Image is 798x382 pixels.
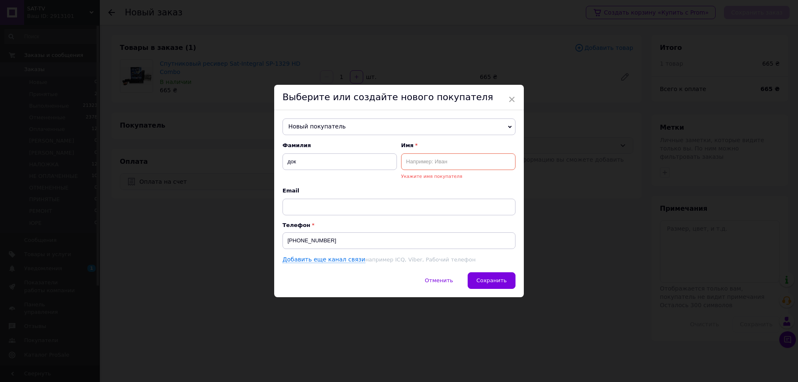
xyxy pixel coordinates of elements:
span: Фамилия [283,142,397,149]
div: Выберите или создайте нового покупателя [274,85,524,110]
span: Сохранить [476,277,507,283]
input: +38 096 0000000 [283,232,515,249]
input: Например: Иванов [283,153,397,170]
span: Имя [401,142,515,149]
p: Телефон [283,222,515,228]
span: например ICQ, Viber, Рабочий телефон [365,256,476,263]
span: Новый покупатель [283,118,515,135]
input: Например: Иван [401,153,515,170]
a: Добавить еще канал связи [283,256,365,263]
button: Отменить [416,272,462,289]
span: Отменить [425,277,453,283]
span: Укажите имя покупателя [401,174,462,179]
button: Сохранить [468,272,515,289]
span: × [508,92,515,106]
span: Email [283,187,515,195]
